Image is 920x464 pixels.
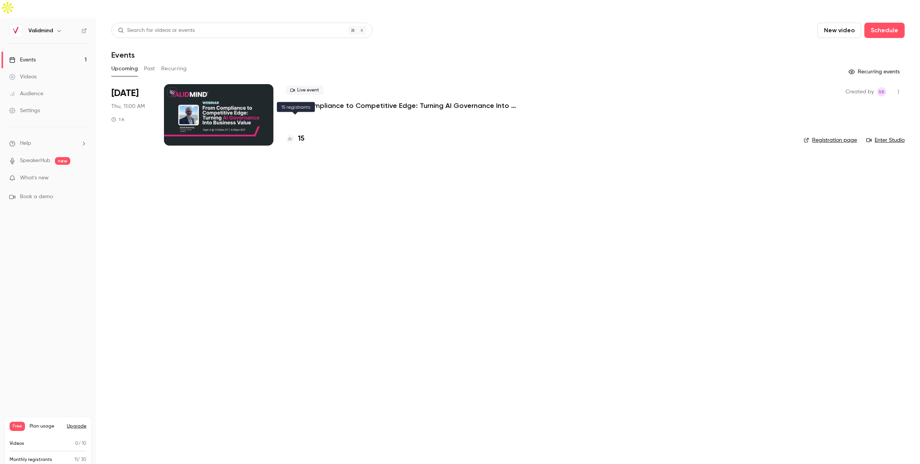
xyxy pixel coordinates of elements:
button: Past [144,63,155,75]
span: SB [879,87,885,96]
span: Book a demo [20,193,53,201]
span: What's new [20,174,49,182]
div: Videos [9,73,36,81]
button: Recurring [161,63,187,75]
span: Created by [846,87,874,96]
a: SpeakerHub [20,157,50,165]
span: 11 [74,457,78,462]
a: Enter Studio [866,136,905,144]
a: Registration page [804,136,857,144]
h1: Events [111,50,135,60]
p: Monthly registrants [10,456,52,463]
h4: 15 [298,134,304,144]
button: Recurring events [845,66,905,78]
div: Settings [9,107,40,114]
button: Schedule [864,23,905,38]
div: Sep 4 Thu, 11:00 AM (America/Toronto) [111,84,152,146]
p: / 30 [74,456,86,463]
span: [DATE] [111,87,139,99]
div: Audience [9,90,43,98]
span: Thu, 11:00 AM [111,103,145,110]
p: Videos [10,440,24,447]
button: Upcoming [111,63,138,75]
span: Plan usage [30,423,62,429]
img: Validmind [10,25,22,37]
h6: Validmind [28,27,53,35]
a: 15 [286,134,304,144]
button: Upgrade [67,423,86,429]
span: Help [20,139,31,147]
div: Events [9,56,36,64]
a: From Compliance to Competitive Edge: Turning AI Governance Into Business Value [286,101,516,110]
span: 0 [75,441,78,446]
span: new [55,157,70,165]
span: Sarena Brown [877,87,886,96]
div: 1 h [111,116,124,123]
div: Search for videos or events [118,27,195,35]
span: Free [10,422,25,431]
span: Live event [286,86,324,95]
button: New video [817,23,861,38]
li: help-dropdown-opener [9,139,87,147]
p: / 10 [75,440,86,447]
iframe: Noticeable Trigger [78,175,87,182]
